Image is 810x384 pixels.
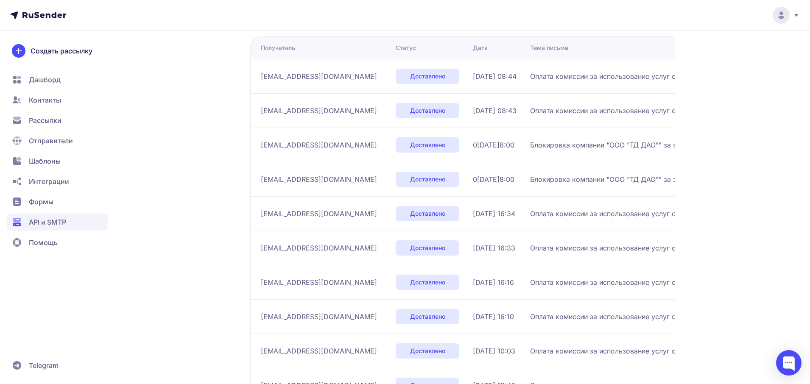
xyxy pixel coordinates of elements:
[473,346,515,356] span: [DATE] 10:03
[29,176,69,186] span: Интеграции
[473,71,517,81] span: [DATE] 08:44
[29,156,61,166] span: Шаблоны
[473,140,514,150] span: 0[DATE]8:00
[410,312,445,321] span: Доставлено
[261,277,377,287] span: [EMAIL_ADDRESS][DOMAIN_NAME]
[530,277,742,287] span: Оплата комиссии за использование услуг сервиса НейроСнаб по Сделке №[DATE]
[410,106,445,115] span: Доставлено
[29,197,53,207] span: Формы
[530,312,742,322] span: Оплата комиссии за использование услуг сервиса НейроСнаб по Сделке №[DATE]
[261,71,377,81] span: [EMAIL_ADDRESS][DOMAIN_NAME]
[396,44,416,52] div: Статус
[29,95,61,105] span: Контакты
[530,209,742,219] span: Оплата комиссии за использование услуг сервиса НейроСнаб по Сделке №4039.1.1
[530,140,742,150] span: Блокировка компании "ООО "ТД ДАО"" за задолженность по оплате комиссии (Сделка №[DATE])
[530,243,742,253] span: Оплата комиссии за использование услуг сервиса НейроСнаб по Сделке №[DATE]
[261,44,295,52] div: Получатель
[410,347,445,355] span: Доставлено
[7,357,108,374] a: Telegram
[530,71,742,81] span: Оплата комиссии за использование услуг сервиса НейроСнаб по Сделке №[DATE]
[31,46,92,56] span: Создать рассылку
[261,209,377,219] span: [EMAIL_ADDRESS][DOMAIN_NAME]
[410,175,445,184] span: Доставлено
[530,106,742,116] span: Оплата комиссии за использование услуг сервиса НейроСнаб по Сделке №[DATE]
[410,278,445,287] span: Доставлено
[410,141,445,149] span: Доставлено
[473,209,515,219] span: [DATE] 16:34
[473,174,514,184] span: 0[DATE]8:00
[410,72,445,81] span: Доставлено
[261,312,377,322] span: [EMAIL_ADDRESS][DOMAIN_NAME]
[473,277,514,287] span: [DATE] 16:16
[29,360,59,370] span: Telegram
[261,243,377,253] span: [EMAIL_ADDRESS][DOMAIN_NAME]
[473,106,517,116] span: [DATE] 08:43
[410,244,445,252] span: Доставлено
[29,115,61,125] span: Рассылки
[29,75,61,85] span: Дашборд
[473,312,514,322] span: [DATE] 16:10
[29,217,66,227] span: API и SMTP
[473,44,488,52] div: Дата
[530,346,742,356] span: Оплата комиссии за использование услуг сервиса НейроСнаб по Сделке №4056.3.1
[530,174,742,184] span: Блокировка компании "ООО "ТД ДАО"" за задолженность по оплате комиссии (Сделка №[DATE])
[261,174,377,184] span: [EMAIL_ADDRESS][DOMAIN_NAME]
[530,44,568,52] div: Тема письма
[261,346,377,356] span: [EMAIL_ADDRESS][DOMAIN_NAME]
[29,237,58,248] span: Помощь
[261,106,377,116] span: [EMAIL_ADDRESS][DOMAIN_NAME]
[29,136,73,146] span: Отправители
[473,243,515,253] span: [DATE] 16:33
[410,209,445,218] span: Доставлено
[261,140,377,150] span: [EMAIL_ADDRESS][DOMAIN_NAME]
